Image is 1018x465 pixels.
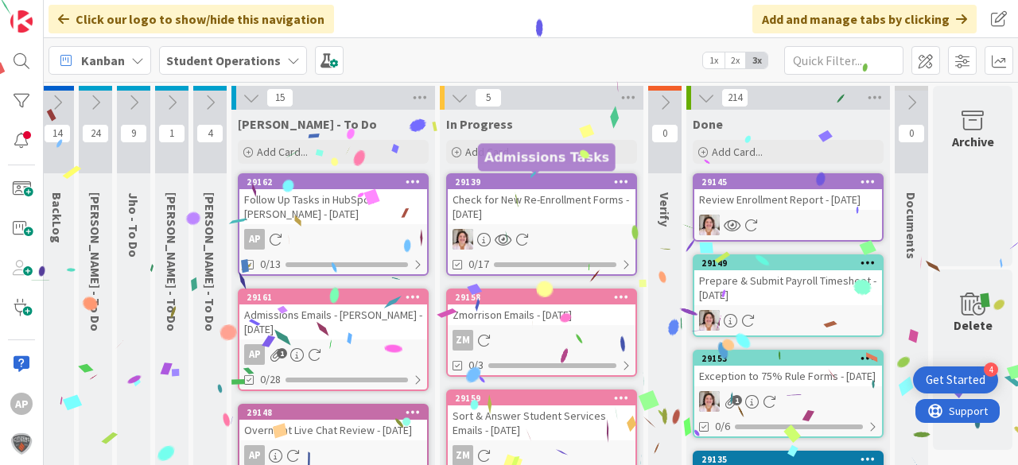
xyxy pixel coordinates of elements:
span: 0/6 [715,418,730,435]
span: Kanban [81,51,125,70]
div: 29149 [694,256,882,270]
span: 15 [266,88,293,107]
div: 29148Overnight Live Chat Review - [DATE] [239,405,427,440]
div: 29158Zmorrison Emails - [DATE] [448,290,635,325]
img: EW [699,391,720,412]
div: Review Enrollment Report - [DATE] [694,189,882,210]
span: 1 [158,124,185,143]
span: 0/17 [468,256,489,273]
span: Zaida - To Do [164,192,180,331]
div: 29145 [694,175,882,189]
span: 0 [898,124,925,143]
span: Emilie - To Do [87,192,103,331]
span: Add Card... [257,145,308,159]
div: AP [239,229,427,250]
div: 29159 [455,393,635,404]
span: 0/13 [260,256,281,273]
div: 29153Exception to 75% Rule Forms - [DATE] [694,351,882,386]
div: ZM [453,330,473,351]
span: 214 [721,88,748,107]
span: Add Card... [712,145,763,159]
div: EW [694,391,882,412]
span: 4 [196,124,223,143]
span: Amanda - To Do [238,116,377,132]
input: Quick Filter... [784,46,903,75]
span: 0/3 [468,357,484,374]
div: 4 [984,362,998,377]
img: EW [699,310,720,331]
div: Admissions Emails - [PERSON_NAME] - [DATE] [239,304,427,339]
span: 24 [82,124,109,143]
span: In Progress [446,116,513,132]
div: Zmorrison Emails - [DATE] [448,304,635,325]
div: 29145Review Enrollment Report - [DATE] [694,175,882,210]
img: EW [453,229,473,250]
div: Open Get Started checklist, remaining modules: 4 [913,366,998,393]
div: Check for New Re-Enrollment Forms - [DATE] [448,189,635,224]
div: Add and manage tabs by clicking [752,5,977,33]
span: 14 [44,124,71,143]
div: 29145 [701,176,882,188]
div: 29158 [455,292,635,303]
div: AP [244,344,265,365]
span: Verify [657,192,673,227]
span: Done [693,116,723,132]
div: EW [694,215,882,235]
div: 29161 [247,292,427,303]
span: 1x [703,52,725,68]
div: 29162 [239,175,427,189]
div: 29148 [239,405,427,420]
div: 29135 [701,454,882,465]
div: 29153 [694,351,882,366]
div: 29158 [448,290,635,304]
span: BackLog [49,192,65,243]
div: AP [10,393,33,415]
div: 29162 [247,176,427,188]
div: Click our logo to show/hide this navigation [49,5,334,33]
div: 29153 [701,353,882,364]
div: Delete [954,316,993,335]
div: EW [448,229,635,250]
span: 2x [725,52,746,68]
span: Eric - To Do [202,192,218,331]
div: 29161Admissions Emails - [PERSON_NAME] - [DATE] [239,290,427,339]
div: 29139 [455,176,635,188]
div: 29162Follow Up Tasks in HubSpot - [PERSON_NAME] - [DATE] [239,175,427,224]
div: ZM [448,330,635,351]
div: AP [244,229,265,250]
span: Jho - To Do [126,192,142,258]
div: 29149Prepare & Submit Payroll Timesheet - [DATE] [694,256,882,305]
div: Archive [952,132,994,151]
div: Get Started [926,372,985,388]
span: Documents [903,192,919,259]
div: 29161 [239,290,427,304]
img: avatar [10,432,33,455]
span: Support [33,2,72,21]
div: 29139 [448,175,635,189]
span: 1 [277,348,287,358]
span: 0/28 [260,371,281,388]
span: 9 [120,124,147,143]
img: Visit kanbanzone.com [10,10,33,33]
div: 29139Check for New Re-Enrollment Forms - [DATE] [448,175,635,224]
div: 29148 [247,407,427,418]
div: Prepare & Submit Payroll Timesheet - [DATE] [694,270,882,305]
div: 29159 [448,391,635,405]
b: Student Operations [166,52,281,68]
div: 29149 [701,258,882,269]
span: Add Card... [465,145,516,159]
div: 29159Sort & Answer Student Services Emails - [DATE] [448,391,635,440]
span: 5 [475,88,502,107]
div: Sort & Answer Student Services Emails - [DATE] [448,405,635,440]
div: Exception to 75% Rule Forms - [DATE] [694,366,882,386]
div: EW [694,310,882,331]
h5: Admissions Tasks [484,149,609,165]
span: 1 [732,395,742,405]
div: Follow Up Tasks in HubSpot - [PERSON_NAME] - [DATE] [239,189,427,224]
div: Overnight Live Chat Review - [DATE] [239,420,427,440]
span: 3x [746,52,767,68]
img: EW [699,215,720,235]
span: 0 [651,124,678,143]
div: AP [239,344,427,365]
